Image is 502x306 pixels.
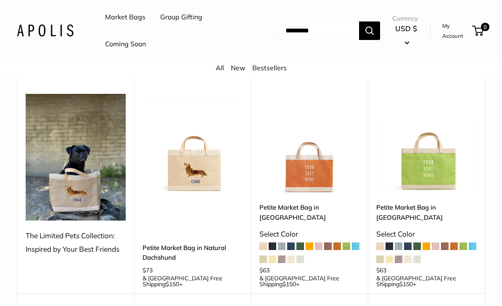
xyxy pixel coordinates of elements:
span: & [GEOGRAPHIC_DATA] Free Shipping + [259,276,359,287]
span: $63 [376,267,386,274]
a: description_Make it yours with custom printed text.Petite Market Bag in Citrus [259,94,359,194]
div: The Limited Pets Collection: Inspired by Your Best Friends [26,229,126,256]
a: Group Gifting [160,11,202,24]
img: Petite Market Bag in Natural Dachshund [143,94,243,194]
span: $73 [143,267,153,274]
a: My Account [442,21,469,42]
span: Currency [392,13,420,25]
img: description_Make it yours with custom printed text. [259,94,359,194]
input: Search... [279,22,359,40]
a: Petite Market Bag in Natural Dachshund [143,243,243,263]
a: 0 [473,26,484,36]
img: Petite Market Bag in Chartreuse [376,94,476,194]
span: USD $ [395,24,417,33]
a: Petite Market Bag in Natural DachshundPetite Market Bag in Natural Dachshund [143,94,243,194]
a: Market Bags [105,11,145,24]
button: Search [359,22,380,40]
a: New [231,64,246,72]
button: USD $ [392,22,420,49]
div: Select Color [259,228,359,241]
span: $150 [166,281,179,288]
span: $150 [283,281,296,288]
span: $63 [259,267,269,274]
a: Bestsellers [252,64,287,72]
a: All [216,64,224,72]
span: & [GEOGRAPHIC_DATA] Free Shipping + [143,276,243,287]
span: & [GEOGRAPHIC_DATA] Free Shipping + [376,276,476,287]
a: Petite Market Bag in ChartreusePetite Market Bag in Chartreuse [376,94,476,194]
img: The Limited Pets Collection: Inspired by Your Best Friends [26,94,126,221]
a: Coming Soon [105,38,146,51]
a: Petite Market Bag in [GEOGRAPHIC_DATA] [376,203,476,223]
img: Apolis [17,25,74,37]
a: Petite Market Bag in [GEOGRAPHIC_DATA] [259,203,359,223]
div: Select Color [376,228,476,241]
span: $150 [399,281,413,288]
span: 0 [481,23,489,32]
